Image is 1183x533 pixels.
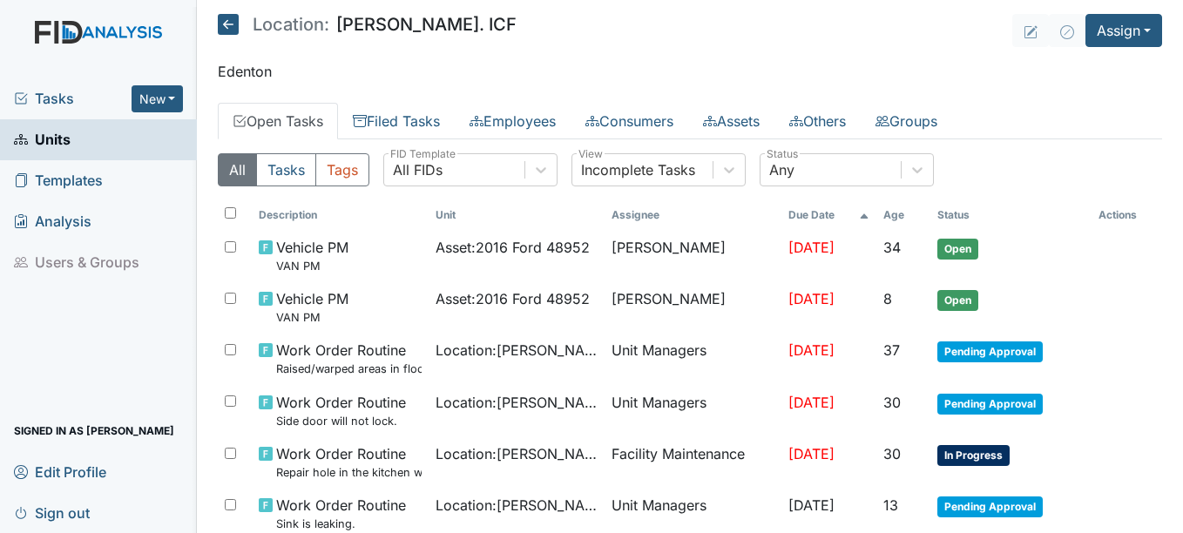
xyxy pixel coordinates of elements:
span: Asset : 2016 Ford 48952 [436,237,590,258]
h5: [PERSON_NAME]. ICF [218,14,517,35]
span: Location : [PERSON_NAME]. ICF [436,392,598,413]
a: Consumers [571,103,688,139]
a: Assets [688,103,774,139]
a: Groups [861,103,952,139]
th: Toggle SortBy [781,200,876,230]
td: [PERSON_NAME] [605,281,781,333]
div: Type filter [218,153,369,186]
span: Sign out [14,499,90,526]
div: Any [769,159,794,180]
span: Asset : 2016 Ford 48952 [436,288,590,309]
span: Open [937,239,978,260]
span: [DATE] [788,394,835,411]
span: Location : [PERSON_NAME]. ICF [436,340,598,361]
span: Pending Approval [937,341,1043,362]
a: Employees [455,103,571,139]
span: [DATE] [788,239,835,256]
span: Edit Profile [14,458,106,485]
span: Templates [14,167,103,194]
span: Vehicle PM VAN PM [276,237,348,274]
td: Unit Managers [605,333,781,384]
th: Assignee [605,200,781,230]
span: Location : [PERSON_NAME]. ICF [436,495,598,516]
small: Raised/warped areas in floor near staff office and table. [276,361,421,377]
span: Work Order Routine Sink is leaking. [276,495,406,532]
input: Toggle All Rows Selected [225,207,236,219]
span: Work Order Routine Repair hole in the kitchen wall. [276,443,421,481]
span: Work Order Routine Raised/warped areas in floor near staff office and table. [276,340,421,377]
span: [DATE] [788,290,835,307]
span: 34 [883,239,901,256]
button: Tasks [256,153,316,186]
span: Location: [253,16,329,33]
span: Units [14,126,71,153]
span: 37 [883,341,900,359]
button: Tags [315,153,369,186]
span: Pending Approval [937,394,1043,415]
th: Toggle SortBy [429,200,605,230]
a: Tasks [14,88,132,109]
small: VAN PM [276,258,348,274]
div: All FIDs [393,159,443,180]
th: Toggle SortBy [252,200,428,230]
span: 8 [883,290,892,307]
span: In Progress [937,445,1010,466]
span: 13 [883,496,898,514]
span: Signed in as [PERSON_NAME] [14,417,174,444]
span: Work Order Routine Side door will not lock. [276,392,406,429]
small: Sink is leaking. [276,516,406,532]
td: Unit Managers [605,385,781,436]
a: Open Tasks [218,103,338,139]
span: Analysis [14,208,91,235]
span: Pending Approval [937,496,1043,517]
button: All [218,153,257,186]
p: Edenton [218,61,1162,82]
span: 30 [883,394,901,411]
td: Facility Maintenance [605,436,781,488]
span: [DATE] [788,341,835,359]
div: Incomplete Tasks [581,159,695,180]
a: Filed Tasks [338,103,455,139]
a: Others [774,103,861,139]
small: VAN PM [276,309,348,326]
small: Side door will not lock. [276,413,406,429]
span: [DATE] [788,445,835,462]
span: Location : [PERSON_NAME]. ICF [436,443,598,464]
button: Assign [1085,14,1162,47]
button: New [132,85,184,112]
span: 30 [883,445,901,462]
span: Vehicle PM VAN PM [276,288,348,326]
th: Actions [1092,200,1162,230]
span: Open [937,290,978,311]
th: Toggle SortBy [930,200,1092,230]
td: [PERSON_NAME] [605,230,781,281]
th: Toggle SortBy [876,200,930,230]
span: [DATE] [788,496,835,514]
small: Repair hole in the kitchen wall. [276,464,421,481]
